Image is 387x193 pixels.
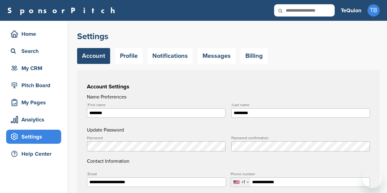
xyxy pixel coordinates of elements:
[87,103,88,107] abbr: required
[6,130,61,144] a: Settings
[231,178,251,187] div: Selected country
[7,6,119,14] a: SponsorPitch
[241,180,245,184] div: +1
[77,31,380,42] h2: Settings
[231,103,233,107] abbr: required
[87,103,225,107] label: First name
[341,4,361,17] a: TeQuion
[9,148,61,159] div: Help Center
[9,28,61,39] div: Home
[9,114,61,125] div: Analytics
[367,4,380,17] span: TB
[87,136,225,140] label: Password
[87,82,370,91] h3: Account Settings
[231,172,370,176] label: Phone number
[6,113,61,127] a: Analytics
[87,126,370,134] h4: Update Password
[198,48,236,64] a: Messages
[77,48,110,64] a: Account
[6,44,61,58] a: Search
[9,63,61,74] div: My CRM
[87,172,88,176] abbr: required
[341,6,361,15] h3: TeQuion
[6,147,61,161] a: Help Center
[87,136,370,165] h4: Contact Information
[240,48,268,64] a: Billing
[6,27,61,41] a: Home
[115,48,143,64] a: Profile
[231,103,370,107] label: Last name
[6,95,61,109] a: My Pages
[87,172,226,176] label: Email
[9,80,61,91] div: Pitch Board
[147,48,193,64] a: Notifications
[9,46,61,57] div: Search
[6,61,61,75] a: My CRM
[6,78,61,92] a: Pitch Board
[9,97,61,108] div: My Pages
[363,169,382,188] iframe: Button to launch messaging window
[231,136,370,140] label: Password confirmation
[87,93,370,101] h4: Name Preferences
[9,131,61,142] div: Settings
